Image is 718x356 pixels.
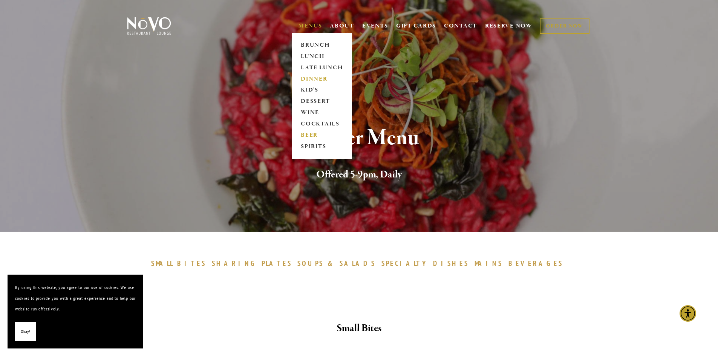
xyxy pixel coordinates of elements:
[330,22,354,30] a: ABOUT
[299,130,346,141] a: BEER
[299,96,346,107] a: DESSERT
[340,259,376,268] span: SALADS
[444,19,477,33] a: CONTACT
[328,259,336,268] span: &
[337,322,381,335] strong: Small Bites
[297,259,324,268] span: SOUPS
[381,259,473,268] a: SPECIALTYDISHES
[126,17,173,35] img: Novo Restaurant &amp; Lounge
[485,19,533,33] a: RESERVE NOW
[299,141,346,153] a: SPIRITS
[299,40,346,51] a: BRUNCH
[299,107,346,119] a: WINE
[297,259,379,268] a: SOUPS&SALADS
[475,259,507,268] a: MAINS
[540,18,589,34] a: ORDER NOW
[212,259,258,268] span: SHARING
[299,51,346,62] a: LUNCH
[362,22,388,30] a: EVENTS
[299,119,346,130] a: COCKTAILS
[151,259,210,268] a: SMALLBITES
[15,282,136,315] p: By using this website, you agree to our use of cookies. We use cookies to provide you with a grea...
[508,259,563,268] span: BEVERAGES
[299,73,346,85] a: DINNER
[299,62,346,73] a: LATE LUNCH
[8,275,143,348] section: Cookie banner
[508,259,567,268] a: BEVERAGES
[177,259,206,268] span: BITES
[299,22,322,30] a: MENUS
[139,126,579,150] h1: Dinner Menu
[15,322,36,341] button: Okay!
[21,326,30,337] span: Okay!
[212,259,295,268] a: SHARINGPLATES
[475,259,503,268] span: MAINS
[299,85,346,96] a: KID'S
[433,259,469,268] span: DISHES
[262,259,292,268] span: PLATES
[139,167,579,183] h2: Offered 5-9pm, Daily
[151,259,174,268] span: SMALL
[680,305,696,322] div: Accessibility Menu
[381,259,430,268] span: SPECIALTY
[396,19,436,33] a: GIFT CARDS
